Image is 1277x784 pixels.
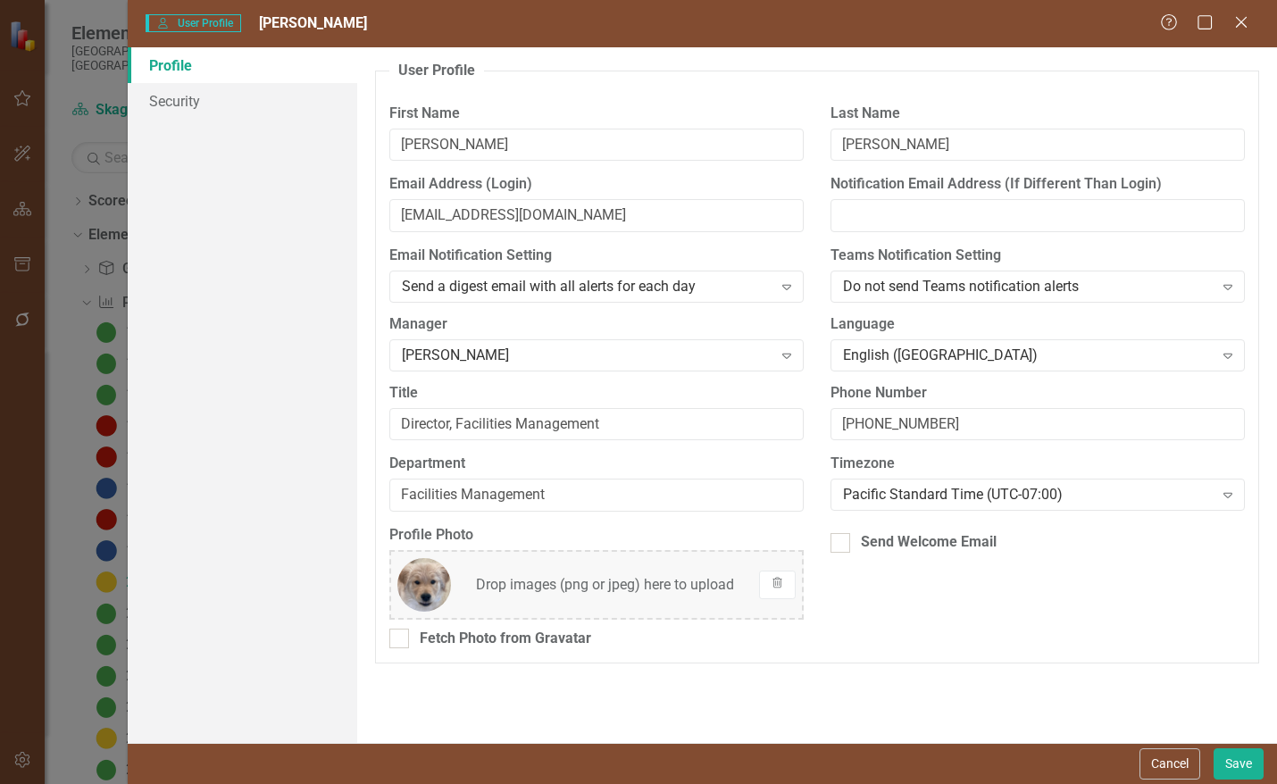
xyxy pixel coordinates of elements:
[389,246,804,266] label: Email Notification Setting
[1139,748,1200,780] button: Cancel
[389,454,804,474] label: Department
[389,314,804,335] label: Manager
[830,383,1245,404] label: Phone Number
[843,277,1213,297] div: Do not send Teams notification alerts
[830,174,1245,195] label: Notification Email Address (If Different Than Login)
[861,532,997,553] div: Send Welcome Email
[843,345,1213,365] div: English ([GEOGRAPHIC_DATA])
[397,558,451,612] img: A24ArvkFCyhNAAAAAElFTkSuQmCC
[830,104,1245,124] label: Last Name
[389,383,804,404] label: Title
[402,345,772,365] div: [PERSON_NAME]
[402,277,772,297] div: Send a digest email with all alerts for each day
[389,61,484,81] legend: User Profile
[476,575,734,596] div: Drop images (png or jpeg) here to upload
[389,525,804,546] label: Profile Photo
[420,629,591,649] div: Fetch Photo from Gravatar
[128,83,357,119] a: Security
[830,314,1245,335] label: Language
[830,246,1245,266] label: Teams Notification Setting
[389,104,804,124] label: First Name
[146,14,241,32] span: User Profile
[830,454,1245,474] label: Timezone
[1214,748,1264,780] button: Save
[128,47,357,83] a: Profile
[259,14,367,31] span: [PERSON_NAME]
[843,485,1213,505] div: Pacific Standard Time (UTC-07:00)
[389,174,804,195] label: Email Address (Login)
